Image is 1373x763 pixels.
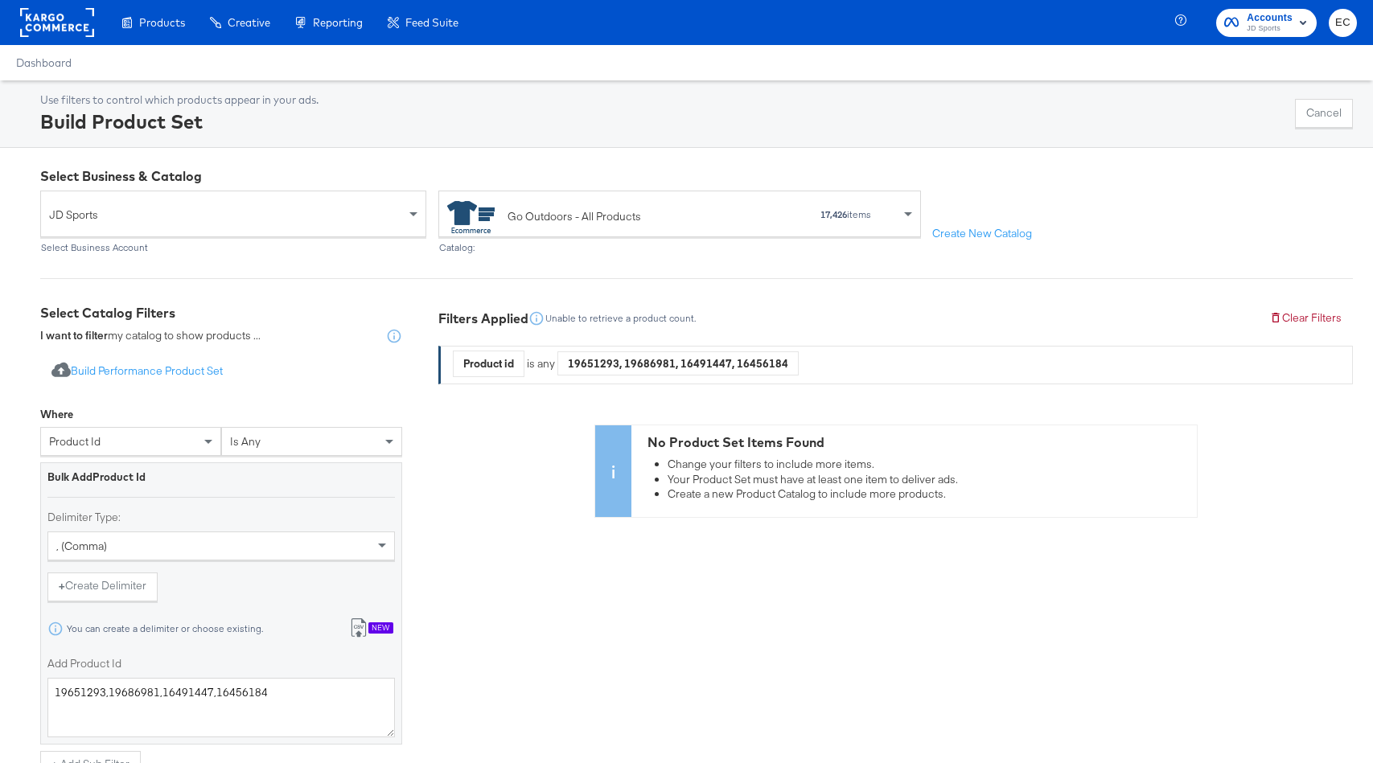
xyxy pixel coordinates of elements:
button: AccountsJD Sports [1216,9,1317,37]
span: is any [230,434,261,449]
span: Accounts [1247,10,1293,27]
div: Catalog: [438,242,921,253]
div: You can create a delimiter or choose existing. [66,623,264,634]
button: Create New Catalog [921,219,1043,248]
div: items [738,209,872,220]
span: EC [1335,14,1350,32]
div: is any [524,356,557,371]
button: Clear Filters [1258,304,1353,333]
div: Go Outdoors - All Products [508,208,641,225]
div: Use filters to control which products appear in your ads. [40,92,319,108]
div: Bulk Add Product Id [47,470,395,485]
div: Select Business & Catalog [40,167,1353,186]
a: Dashboard [16,56,72,69]
div: Filters Applied [438,310,528,328]
label: Delimiter Type: [47,510,395,525]
div: Where [40,407,73,422]
div: Select Business Account [40,242,426,253]
span: Creative [228,16,270,29]
div: Build Product Set [40,108,319,135]
span: Feed Suite [405,16,458,29]
li: Your Product Set must have at least one item to deliver ads. [668,472,1189,487]
div: 19651293, 19686981, 16491447, 16456184 [558,351,798,375]
div: Product id [454,351,524,376]
div: New [368,622,393,634]
strong: + [59,578,65,593]
div: my catalog to show products ... [40,328,261,344]
strong: I want to filter [40,328,108,343]
textarea: 19651293,19686981,16491447,16456184 [47,678,395,737]
button: +Create Delimiter [47,572,158,601]
span: Products [139,16,185,29]
li: Create a new Product Catalog to include more products. [668,486,1189,502]
span: Reporting [313,16,363,29]
strong: 17,426 [820,208,847,220]
span: , (comma) [56,539,107,553]
button: Cancel [1295,99,1353,128]
span: JD Sports [1247,23,1293,35]
div: Select Catalog Filters [40,304,402,322]
button: New [338,614,405,644]
li: Change your filters to include more items. [668,457,1189,472]
button: EC [1329,9,1357,37]
span: JD Sports [49,201,405,228]
span: product id [49,434,101,449]
label: Add Product Id [47,656,395,671]
div: No Product Set Items Found [647,433,1189,452]
div: Unable to retrieve a product count. [545,313,697,324]
button: Build Performance Product Set [40,357,234,387]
